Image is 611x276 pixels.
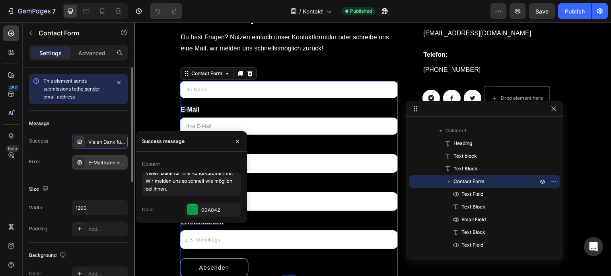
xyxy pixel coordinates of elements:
p: Contact Form [39,28,106,38]
span: Text Field [461,190,483,198]
span: Text block [453,152,477,160]
div: Padding [29,225,47,232]
span: Text Block [461,203,485,211]
div: Undo/Redo [150,3,182,19]
div: Content [142,161,160,168]
div: Background [29,250,68,261]
button: Absenden [46,236,114,255]
div: Drop element here [367,73,409,79]
p: Settings [39,49,62,57]
div: Error [29,158,41,165]
span: Text Field [461,241,483,249]
span: Text Block [453,165,477,173]
h3: Telefon: [288,27,432,38]
span: Contact Form [453,178,485,185]
div: Publish [565,7,585,15]
div: E-Mail kann nicht gesendet werden. Bitte versuchen Sie es später noch einmal. [88,159,126,166]
div: 450 [8,85,19,91]
div: Vielen Dank für Ihre Kontaktaufnahme. Wir melden uns so schnell wie möglich bei Ihnen. [88,139,126,146]
span: Kontakt [303,7,323,15]
div: Success [29,137,48,145]
span: Published [350,8,372,15]
div: Open Intercom Messenger [584,237,603,256]
span: / [299,7,301,15]
button: Publish [558,3,592,19]
div: Contact Form [56,48,90,55]
button: Save [529,3,555,19]
p: [PHONE_NUMBER] [289,42,431,54]
span: Save [535,8,549,15]
span: This element sends submissions to [43,78,100,100]
div: Absenden [65,241,95,250]
span: Email Field [461,216,486,224]
div: Size [29,184,50,195]
div: Success message [142,138,185,145]
p: [EMAIL_ADDRESS][DOMAIN_NAME] [289,6,431,17]
span: Text Block [461,228,485,236]
div: Color [142,206,154,213]
div: Beta [6,145,19,152]
div: Add... [88,226,126,233]
p: 7 [52,6,56,16]
iframe: Design area [134,22,611,276]
p: Advanced [78,49,105,57]
div: Message [29,120,49,127]
span: Column 1 [446,127,466,135]
button: 7 [3,3,59,19]
div: 00A042 [201,207,239,214]
input: Auto [72,201,127,215]
span: Heading [453,139,472,147]
div: Width [29,204,42,211]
